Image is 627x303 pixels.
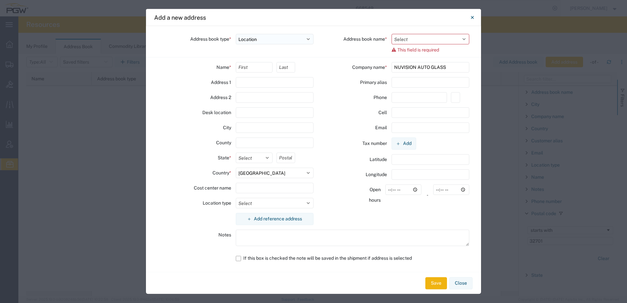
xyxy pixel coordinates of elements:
label: Primary alias [360,77,387,88]
input: First [236,62,273,72]
label: Location type [203,198,231,208]
label: Cell [378,107,387,118]
input: Last [276,62,295,72]
label: State [218,152,231,163]
label: Notes [218,230,231,240]
button: Add reference address [236,213,314,225]
label: Email [375,122,387,133]
label: Desk location [202,107,231,118]
label: Address 1 [211,77,231,88]
label: Country [212,168,231,178]
label: City [223,122,231,133]
div: Tax number [313,137,392,150]
label: Latitude [370,154,387,165]
div: - [425,184,429,205]
label: Open hours [357,184,381,205]
label: Longitude [366,169,387,180]
label: Address 2 [210,92,231,103]
button: Close [466,11,479,24]
label: Address book name [343,34,387,44]
h4: Add a new address [154,13,206,22]
input: Postal code [276,152,295,163]
label: Name [216,62,231,72]
label: Phone [374,92,387,103]
label: County [216,137,231,148]
button: Save [425,277,447,289]
label: If this box is checked the note will be saved in the shipment if address is selected [236,253,470,264]
button: Close [449,277,473,289]
label: Address book type [190,34,231,44]
label: Company name [352,62,387,72]
label: Cost center name [194,183,231,193]
button: Add [392,137,416,150]
span: This field is required [397,47,439,52]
